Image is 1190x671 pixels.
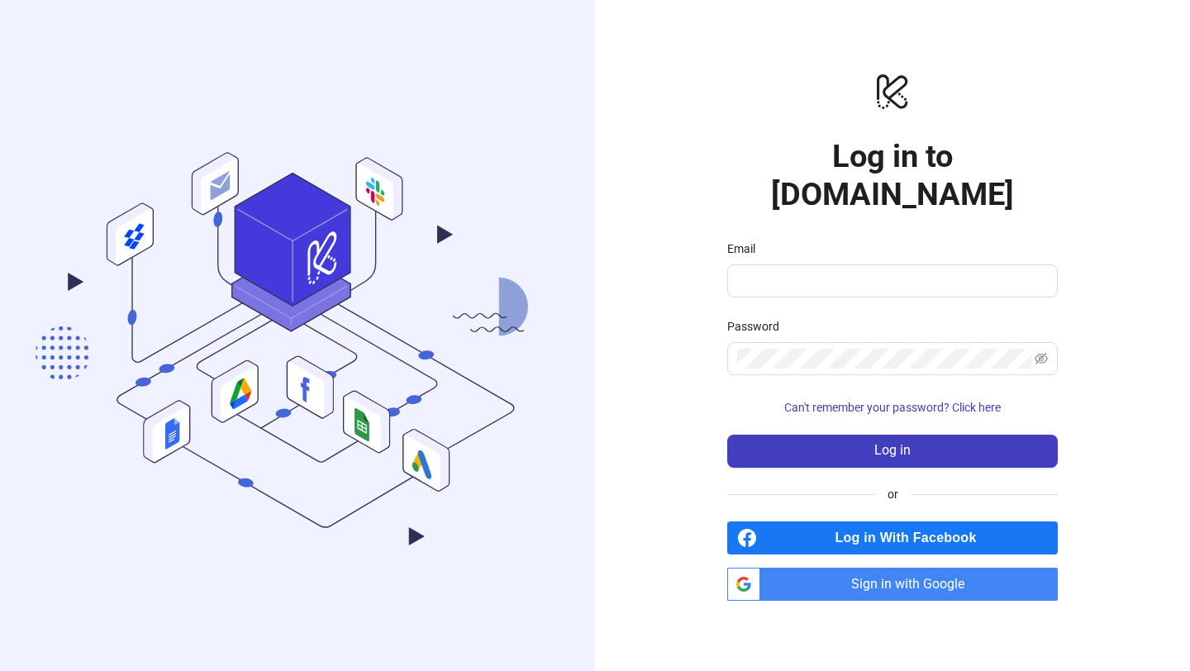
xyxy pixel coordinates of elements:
input: Password [737,349,1031,369]
h1: Log in to [DOMAIN_NAME] [727,137,1058,213]
span: Log in With Facebook [764,521,1058,554]
label: Password [727,317,790,335]
label: Email [727,240,766,258]
button: Log in [727,435,1058,468]
span: Can't remember your password? Click here [784,401,1001,414]
a: Sign in with Google [727,568,1058,601]
button: Can't remember your password? Click here [727,395,1058,421]
a: Can't remember your password? Click here [727,401,1058,414]
span: Sign in with Google [767,568,1058,601]
a: Log in With Facebook [727,521,1058,554]
span: Log in [874,443,911,458]
input: Email [737,271,1045,291]
span: eye-invisible [1035,352,1048,365]
span: or [874,485,912,503]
